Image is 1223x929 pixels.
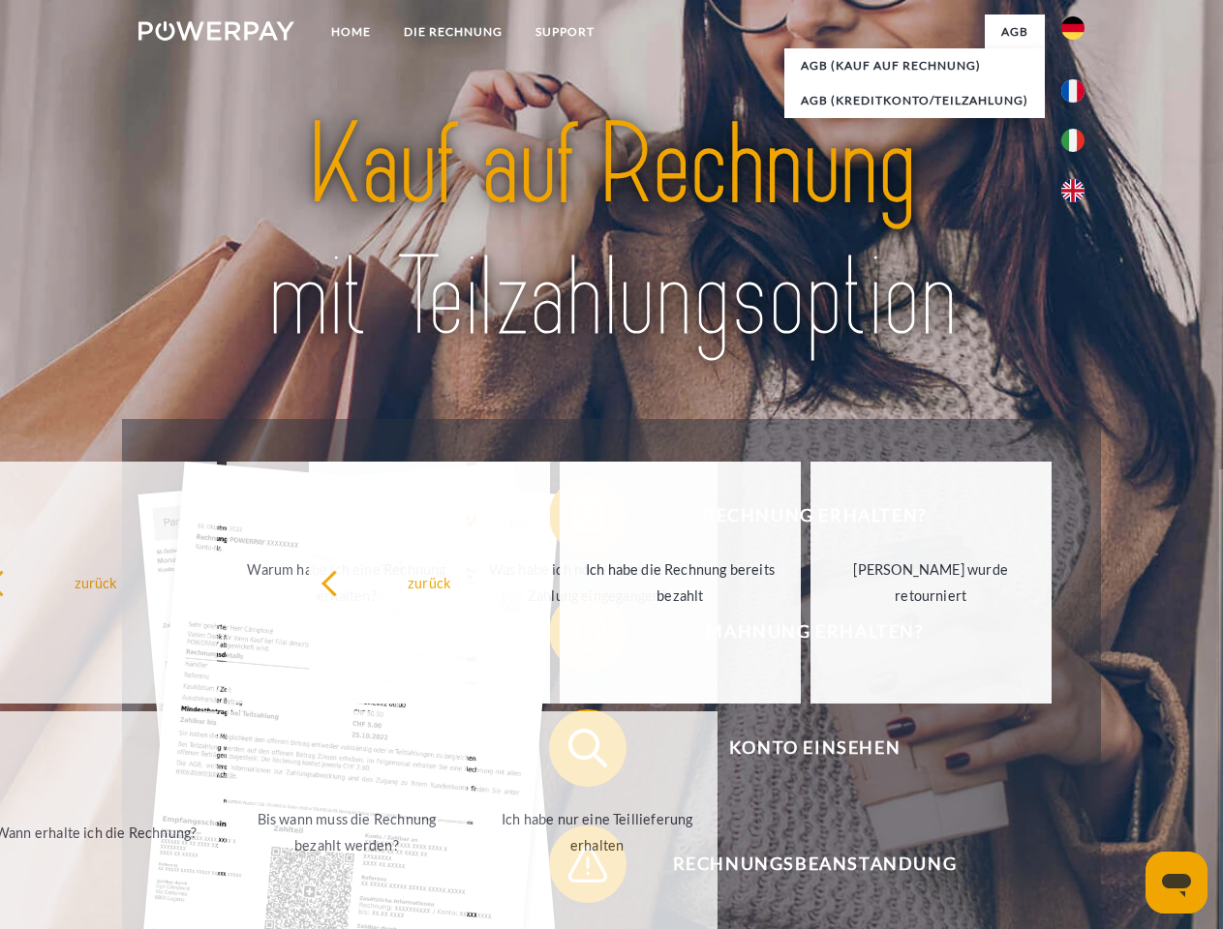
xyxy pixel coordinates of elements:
[1061,179,1085,202] img: en
[1146,852,1208,914] iframe: Schaltfläche zum Öffnen des Messaging-Fensters
[519,15,611,49] a: SUPPORT
[238,806,456,858] div: Bis wann muss die Rechnung bezahlt werden?
[1061,79,1085,103] img: fr
[822,556,1040,609] div: [PERSON_NAME] wurde retourniert
[784,83,1045,118] a: AGB (Kreditkonto/Teilzahlung)
[571,556,789,609] div: Ich habe die Rechnung bereits bezahlt
[185,93,1038,371] img: title-powerpay_de.svg
[1061,16,1085,40] img: de
[577,709,1052,787] span: Konto einsehen
[315,15,387,49] a: Home
[488,806,706,858] div: Ich habe nur eine Teillieferung erhalten
[238,556,456,609] div: Warum habe ich eine Rechnung erhalten?
[549,825,1053,903] button: Rechnungsbeanstandung
[985,15,1045,49] a: agb
[321,569,538,595] div: zurück
[577,825,1052,903] span: Rechnungsbeanstandung
[138,21,294,41] img: logo-powerpay-white.svg
[387,15,519,49] a: DIE RECHNUNG
[1061,129,1085,152] img: it
[784,48,1045,83] a: AGB (Kauf auf Rechnung)
[549,709,1053,787] button: Konto einsehen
